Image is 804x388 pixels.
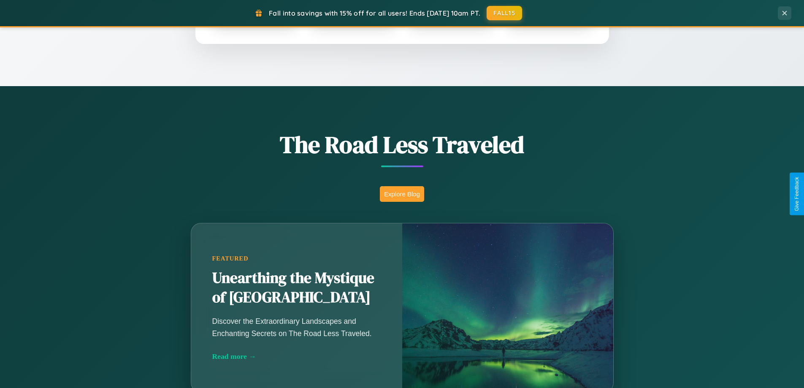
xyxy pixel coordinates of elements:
h1: The Road Less Traveled [149,128,655,161]
button: Explore Blog [380,186,424,202]
div: Read more → [212,352,381,361]
h2: Unearthing the Mystique of [GEOGRAPHIC_DATA] [212,269,381,307]
p: Discover the Extraordinary Landscapes and Enchanting Secrets on The Road Less Traveled. [212,315,381,339]
button: FALL15 [487,6,522,20]
span: Fall into savings with 15% off for all users! Ends [DATE] 10am PT. [269,9,480,17]
div: Give Feedback [794,177,800,211]
div: Featured [212,255,381,262]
